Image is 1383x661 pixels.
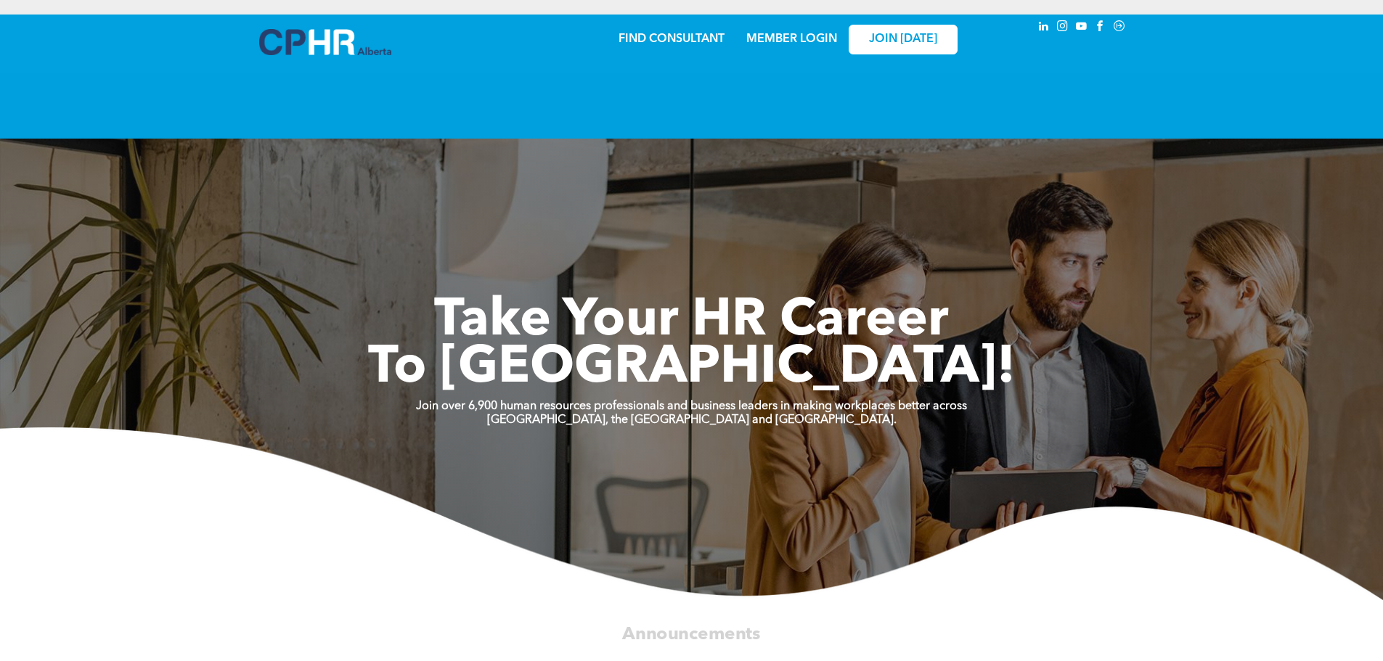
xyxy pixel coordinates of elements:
a: youtube [1074,18,1090,38]
strong: Join over 6,900 human resources professionals and business leaders in making workplaces better ac... [416,401,967,412]
span: To [GEOGRAPHIC_DATA]! [368,342,1016,395]
span: Announcements [622,625,760,643]
img: A blue and white logo for cp alberta [259,29,391,55]
a: facebook [1093,18,1109,38]
a: linkedin [1036,18,1052,38]
a: FIND CONSULTANT [619,33,725,45]
a: JOIN [DATE] [849,25,958,54]
a: Social network [1111,18,1127,38]
a: instagram [1055,18,1071,38]
strong: [GEOGRAPHIC_DATA], the [GEOGRAPHIC_DATA] and [GEOGRAPHIC_DATA]. [487,414,897,426]
span: Take Your HR Career [434,295,949,348]
a: MEMBER LOGIN [746,33,837,45]
span: JOIN [DATE] [869,33,937,46]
